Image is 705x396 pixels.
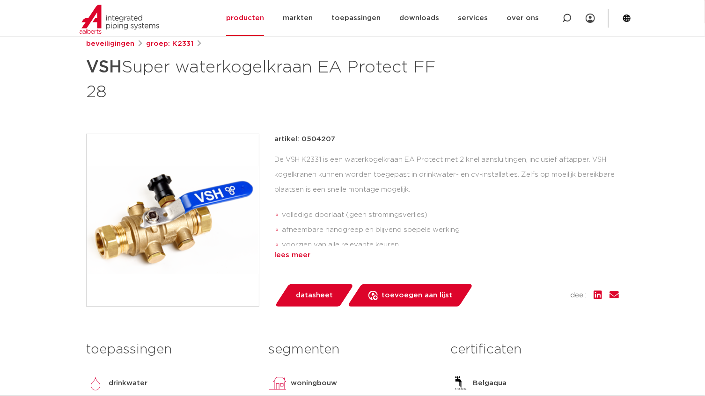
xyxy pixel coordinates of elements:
p: drinkwater [109,378,147,389]
img: Belgaqua [451,374,470,393]
img: drinkwater [86,374,105,393]
a: beveiligingen [86,38,134,50]
strong: VSH [86,59,122,76]
span: toevoegen aan lijst [382,288,452,303]
h3: segmenten [268,340,436,359]
p: woningbouw [291,378,337,389]
span: datasheet [296,288,333,303]
li: voorzien van alle relevante keuren [282,238,619,252]
div: lees meer [274,250,619,261]
h1: Super waterkogelkraan EA Protect FF 28 [86,53,438,104]
img: woningbouw [268,374,287,393]
p: artikel: 0504207 [274,134,335,145]
div: De VSH K2331 is een waterkogelkraan EA Protect met 2 knel aansluitingen, inclusief aftapper. VSH ... [274,152,619,246]
h3: toepassingen [86,340,254,359]
li: volledige doorlaat (geen stromingsverlies) [282,208,619,223]
li: afneembare handgreep en blijvend soepele werking [282,223,619,238]
p: Belgaqua [473,378,507,389]
span: deel: [570,290,586,301]
h3: certificaten [451,340,619,359]
a: groep: K2331 [146,38,193,50]
img: Product Image for VSH Super waterkogelkraan EA Protect FF 28 [87,134,259,306]
a: datasheet [274,284,354,307]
